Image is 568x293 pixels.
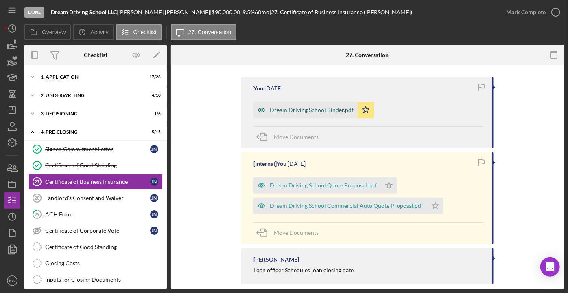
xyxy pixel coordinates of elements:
div: 9.5 % [242,9,255,15]
span: Move Documents [274,133,319,140]
div: You [253,85,263,92]
label: 27. Conversation [188,29,232,35]
text: KW [9,279,15,283]
div: Open Intercom Messenger [540,257,560,277]
div: Dream Driving School Binder.pdf [270,107,354,113]
button: Overview [24,24,71,40]
div: 1 / 6 [146,111,161,116]
div: 3. Decisioning [41,111,140,116]
div: Certificate of Corporate Vote [45,227,150,234]
div: 60 mo [255,9,269,15]
tspan: 29 [35,211,40,217]
div: Done [24,7,44,18]
a: 27Certificate of Business InsuranceJN [28,174,163,190]
tspan: 27 [35,179,39,184]
button: Dream Driving School Quote Proposal.pdf [253,177,397,194]
div: Closing Costs [45,260,162,267]
div: Dream Driving School Commercial Auto Quote Proposal.pdf [270,203,423,209]
a: 28Landlord's Consent and WaiverJN [28,190,163,206]
div: 1. Application [41,75,140,79]
tspan: 28 [35,196,39,200]
b: Dream Driving School LLC [51,9,117,15]
div: 27. Conversation [346,52,389,58]
time: 2025-06-26 14:53 [264,85,282,92]
div: $90,000.00 [212,9,242,15]
button: Dream Driving School Commercial Auto Quote Proposal.pdf [253,198,443,214]
div: Dream Driving School Quote Proposal.pdf [270,182,377,189]
div: ACH Form [45,211,150,218]
div: J N [150,145,158,153]
time: 2025-06-25 10:12 [288,161,306,167]
div: Certificate of Good Standing [45,162,162,169]
div: Loan officer Schedules loan closing date [253,267,354,273]
button: Activity [73,24,114,40]
div: Checklist [84,52,107,58]
button: 27. Conversation [171,24,237,40]
div: Landlord's Consent and Waiver [45,195,150,201]
button: Move Documents [253,127,327,147]
button: KW [4,273,20,289]
a: Signed Commitment LetterJN [28,141,163,157]
div: 17 / 28 [146,75,161,79]
div: J N [150,227,158,235]
a: Certificate of Corporate VoteJN [28,223,163,239]
div: 4. Pre-Closing [41,130,140,134]
div: Signed Commitment Letter [45,146,150,152]
div: J N [150,178,158,186]
a: Inputs for Closing Documents [28,271,163,288]
div: | [51,9,118,15]
div: [Internal] You [253,161,286,167]
label: Checklist [133,29,157,35]
button: Move Documents [253,223,327,243]
a: Closing Costs [28,255,163,271]
div: [PERSON_NAME] [PERSON_NAME] | [118,9,212,15]
label: Activity [90,29,108,35]
button: Checklist [116,24,162,40]
div: J N [150,194,158,202]
a: Certificate of Good Standing [28,239,163,255]
a: Certificate of Good Standing [28,157,163,174]
div: Mark Complete [506,4,546,20]
div: [PERSON_NAME] [253,256,299,263]
div: Certificate of Business Insurance [45,178,150,185]
div: 4 / 10 [146,93,161,98]
button: Dream Driving School Binder.pdf [253,102,374,118]
div: 2. Underwriting [41,93,140,98]
button: Mark Complete [498,4,564,20]
div: Inputs for Closing Documents [45,276,162,283]
a: 29ACH FormJN [28,206,163,223]
div: J N [150,210,158,218]
div: Certificate of Good Standing [45,244,162,250]
label: Overview [42,29,66,35]
span: Move Documents [274,229,319,236]
div: | 27. Certificate of Business Insurance ([PERSON_NAME]) [269,9,412,15]
div: 5 / 15 [146,130,161,134]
